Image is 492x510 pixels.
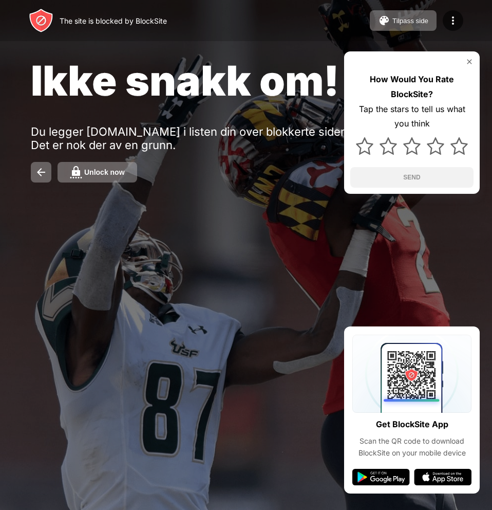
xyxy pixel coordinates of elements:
[352,469,410,485] img: google-play.svg
[450,137,468,155] img: star.svg
[427,137,444,155] img: star.svg
[31,56,339,105] span: Ikke snakk om!
[352,435,471,459] div: Scan the QR code to download BlockSite on your mobile device
[350,167,474,188] button: SEND
[356,137,373,155] img: star.svg
[414,469,471,485] img: app-store.svg
[350,102,474,132] div: Tap the stars to tell us what you think
[378,14,390,27] img: pallet.svg
[31,125,348,152] div: Du legger [DOMAIN_NAME] i listen din over blokkerte sider. Det er nok der av en grunn.
[29,8,53,33] img: header-logo.svg
[352,335,471,413] img: qrcode.svg
[35,166,47,178] img: back.svg
[380,137,397,155] img: star.svg
[465,58,474,66] img: rate-us-close.svg
[58,162,137,183] button: Unlock now
[84,168,125,176] div: Unlock now
[370,10,437,31] button: Tilpass side
[350,72,474,102] div: How Would You Rate BlockSite?
[392,17,428,25] div: Tilpass side
[447,14,459,27] img: menu-icon.svg
[403,137,421,155] img: star.svg
[70,166,82,178] img: password.svg
[376,417,448,432] div: Get BlockSite App
[60,16,167,25] div: The site is blocked by BlockSite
